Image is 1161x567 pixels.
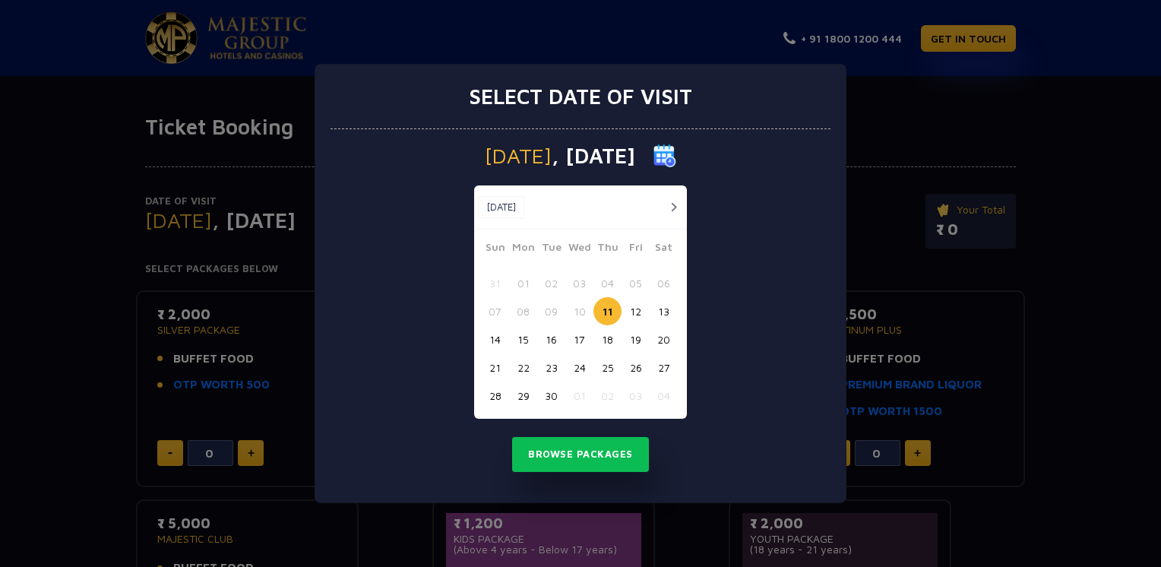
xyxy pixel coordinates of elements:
button: 17 [565,325,593,353]
img: calender icon [653,144,676,167]
button: 26 [622,353,650,382]
button: 25 [593,353,622,382]
span: Tue [537,239,565,260]
span: , [DATE] [552,145,635,166]
button: 30 [537,382,565,410]
button: 11 [593,297,622,325]
button: 13 [650,297,678,325]
button: 06 [650,269,678,297]
button: 28 [481,382,509,410]
button: 29 [509,382,537,410]
button: 07 [481,297,509,325]
button: 01 [509,269,537,297]
span: Sun [481,239,509,260]
button: 14 [481,325,509,353]
button: 27 [650,353,678,382]
button: 02 [593,382,622,410]
button: 09 [537,297,565,325]
button: 01 [565,382,593,410]
button: 08 [509,297,537,325]
button: 21 [481,353,509,382]
button: 22 [509,353,537,382]
button: 12 [622,297,650,325]
button: 23 [537,353,565,382]
button: 19 [622,325,650,353]
span: Thu [593,239,622,260]
button: 15 [509,325,537,353]
button: [DATE] [478,196,524,219]
button: 05 [622,269,650,297]
span: Sat [650,239,678,260]
button: 20 [650,325,678,353]
button: 04 [593,269,622,297]
button: 24 [565,353,593,382]
span: Wed [565,239,593,260]
button: 18 [593,325,622,353]
span: [DATE] [485,145,552,166]
button: 03 [622,382,650,410]
button: 10 [565,297,593,325]
button: 04 [650,382,678,410]
button: 16 [537,325,565,353]
span: Fri [622,239,650,260]
button: 02 [537,269,565,297]
button: 31 [481,269,509,297]
span: Mon [509,239,537,260]
button: 03 [565,269,593,297]
h3: Select date of visit [469,84,692,109]
button: Browse Packages [512,437,649,472]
